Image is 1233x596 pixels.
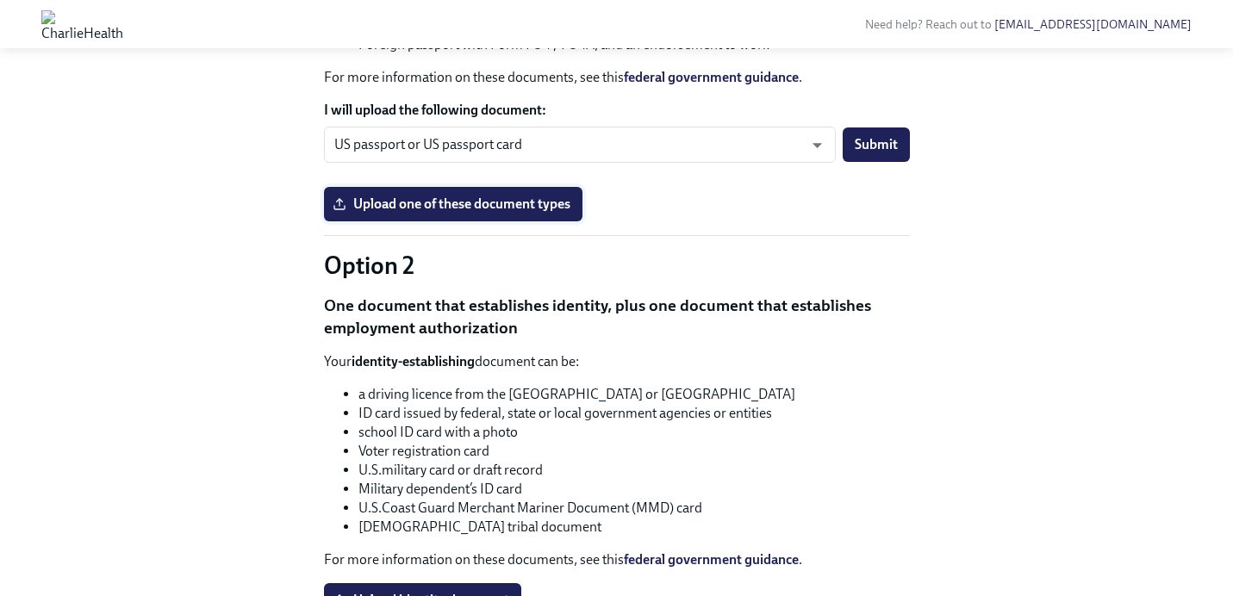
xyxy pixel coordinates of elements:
[352,353,475,369] strong: identity-establishing
[41,10,123,38] img: CharlieHealth
[324,187,582,221] label: Upload one of these document types
[324,352,910,371] p: Your document can be:
[358,423,910,442] li: school ID card with a photo
[324,127,836,163] div: US passport or US passport card
[624,69,799,85] a: federal government guidance
[358,480,910,499] li: Military dependent’s ID card
[358,461,910,480] li: U.S.military card or draft record
[324,68,910,87] p: For more information on these documents, see this .
[324,550,910,569] p: For more information on these documents, see this .
[624,551,799,568] a: federal government guidance
[358,499,910,518] li: U.S.Coast Guard Merchant Mariner Document (MMD) card
[358,385,910,404] li: a driving licence from the [GEOGRAPHIC_DATA] or [GEOGRAPHIC_DATA]
[358,442,910,461] li: Voter registration card
[324,250,910,281] p: Option 2
[358,404,910,423] li: ID card issued by federal, state or local government agencies or entities
[358,518,910,537] li: [DEMOGRAPHIC_DATA] tribal document
[994,17,1192,32] a: [EMAIL_ADDRESS][DOMAIN_NAME]
[855,136,898,153] span: Submit
[324,101,910,120] label: I will upload the following document:
[324,295,910,338] p: One document that establishes identity, plus one document that establishes employment authorization
[865,17,1192,32] span: Need help? Reach out to
[843,127,910,162] button: Submit
[336,196,570,213] span: Upload one of these document types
